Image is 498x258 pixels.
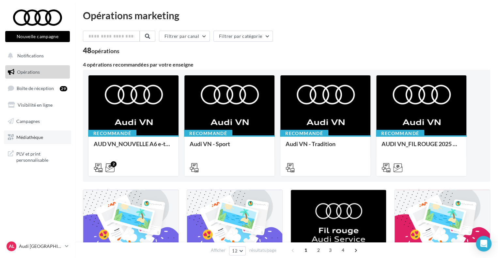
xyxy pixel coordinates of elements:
button: Filtrer par catégorie [213,31,273,42]
button: Filtrer par canal [159,31,210,42]
div: 29 [60,86,67,91]
a: Boîte de réception29 [4,81,71,95]
span: 1 [301,245,311,255]
div: Open Intercom Messenger [476,236,491,251]
div: Recommandé [376,130,424,137]
button: Notifications [4,49,69,63]
span: 2 [313,245,324,255]
span: Médiathèque [16,134,43,140]
div: Audi VN - Tradition [286,141,365,154]
a: Visibilité en ligne [4,98,71,112]
div: AUDI VN_FIL ROUGE 2025 - A1, Q2, Q3, Q5 et Q4 e-tron [381,141,461,154]
div: Recommandé [88,130,136,137]
a: Opérations [4,65,71,79]
div: 2 [111,161,117,167]
div: 4 opérations recommandées par votre enseigne [83,62,490,67]
p: Audi [GEOGRAPHIC_DATA][PERSON_NAME] [19,243,62,250]
span: 12 [232,248,238,253]
span: Opérations [17,69,40,75]
span: AL [9,243,14,250]
span: Campagnes [16,118,40,124]
a: AL Audi [GEOGRAPHIC_DATA][PERSON_NAME] [5,240,70,252]
div: 48 [83,47,119,54]
div: AUD VN_NOUVELLE A6 e-tron [94,141,173,154]
div: Recommandé [280,130,328,137]
span: 3 [325,245,335,255]
span: résultats/page [249,247,276,253]
span: 4 [338,245,348,255]
a: Campagnes [4,114,71,128]
span: Afficher [211,247,226,253]
a: PLV et print personnalisable [4,147,71,166]
span: Notifications [17,53,44,58]
span: Boîte de réception [17,85,54,91]
div: opérations [91,48,119,54]
button: 12 [229,246,246,255]
button: Nouvelle campagne [5,31,70,42]
a: Médiathèque [4,130,71,144]
div: Opérations marketing [83,10,490,20]
span: Visibilité en ligne [18,102,53,108]
span: PLV et print personnalisable [16,149,67,163]
div: Recommandé [184,130,232,137]
div: Audi VN - Sport [190,141,269,154]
